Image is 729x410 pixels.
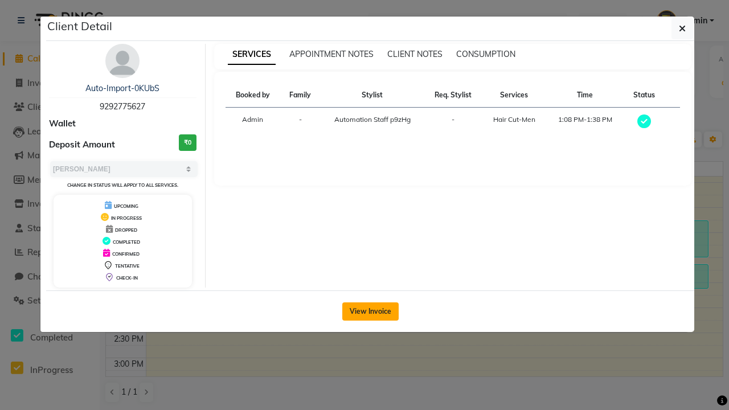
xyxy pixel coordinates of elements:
[111,215,142,221] span: IN PROGRESS
[226,108,280,137] td: Admin
[280,83,321,108] th: Family
[114,203,138,209] span: UPCOMING
[105,44,140,78] img: avatar
[226,83,280,108] th: Booked by
[424,108,482,137] td: -
[280,108,321,137] td: -
[342,302,399,321] button: View Invoice
[67,182,178,188] small: Change in status will apply to all services.
[456,49,515,59] span: CONSUMPTION
[85,83,159,93] a: Auto-Import-0KUbS
[49,117,76,130] span: Wallet
[115,227,137,233] span: DROPPED
[387,49,443,59] span: CLIENT NOTES
[289,49,374,59] span: APPOINTMENT NOTES
[113,239,140,245] span: COMPLETED
[100,101,145,112] span: 9292775627
[116,275,138,281] span: CHECK-IN
[546,83,624,108] th: Time
[115,263,140,269] span: TENTATIVE
[624,83,664,108] th: Status
[47,18,112,35] h5: Client Detail
[321,83,424,108] th: Stylist
[546,108,624,137] td: 1:08 PM-1:38 PM
[179,134,196,151] h3: ₹0
[228,44,276,65] span: SERVICES
[424,83,482,108] th: Req. Stylist
[482,83,546,108] th: Services
[334,115,411,124] span: Automation Staff p9zHg
[489,114,539,125] div: Hair Cut-Men
[112,251,140,257] span: CONFIRMED
[49,138,115,151] span: Deposit Amount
